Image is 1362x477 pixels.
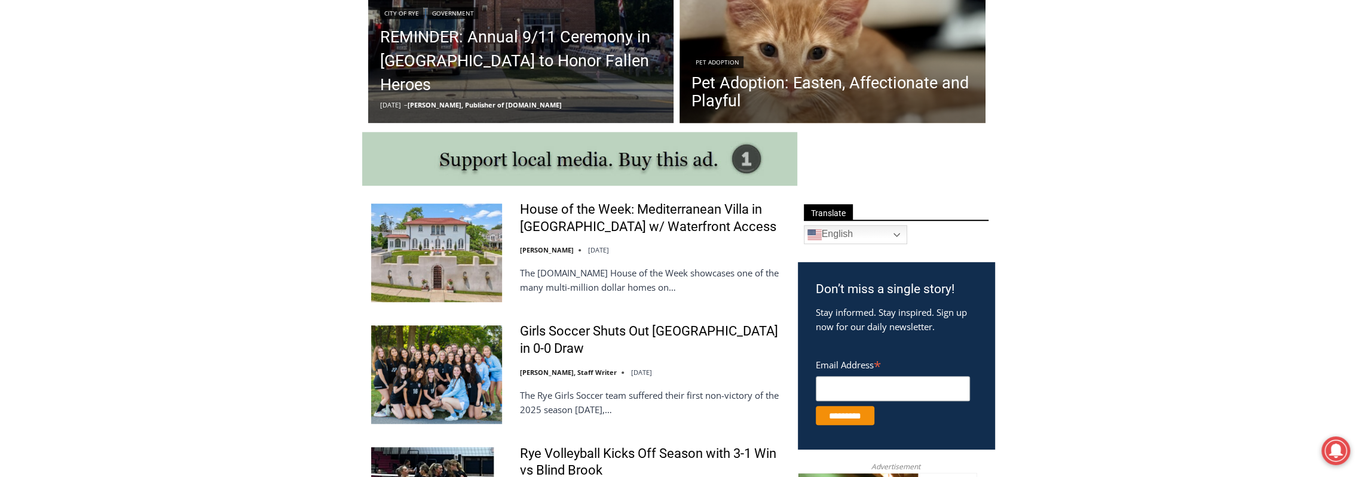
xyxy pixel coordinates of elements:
[816,353,970,374] label: Email Address
[380,100,401,109] time: [DATE]
[804,225,907,244] a: English
[520,201,782,235] a: House of the Week: Mediterranean Villa in [GEOGRAPHIC_DATA] w/ Waterfront Access
[362,132,797,186] img: support local media, buy this ad
[380,5,662,19] div: |
[631,368,652,377] time: [DATE]
[428,7,478,19] a: Government
[1,120,120,149] a: Open Tues. - Sun. [PHONE_NUMBER]
[520,388,782,417] p: The Rye Girls Soccer team suffered their first non-victory of the 2025 season [DATE],…
[520,245,574,254] a: [PERSON_NAME]
[691,74,974,110] a: Pet Adoption: Easten, Affectionate and Playful
[804,204,853,220] span: Translate
[371,204,502,301] img: House of the Week: Mediterranean Villa in Mamaroneck w/ Waterfront Access
[816,280,977,299] h3: Don’t miss a single story!
[520,368,617,377] a: [PERSON_NAME], Staff Writer
[691,56,743,68] a: Pet Adoption
[4,123,117,168] span: Open Tues. - Sun. [PHONE_NUMBER]
[807,227,822,242] img: en
[123,75,176,143] div: "the precise, almost orchestrated movements of cutting and assembling sushi and [PERSON_NAME] mak...
[859,461,932,472] span: Advertisement
[371,325,502,423] img: Girls Soccer Shuts Out Eastchester in 0-0 Draw
[816,305,977,334] p: Stay informed. Stay inspired. Sign up now for our daily newsletter.
[380,7,423,19] a: City of Rye
[408,100,562,109] a: [PERSON_NAME], Publisher of [DOMAIN_NAME]
[520,266,782,294] p: The [DOMAIN_NAME] House of the Week showcases one of the many multi-million dollar homes on…
[302,1,565,116] div: "[PERSON_NAME] and I covered the [DATE] Parade, which was a really eye opening experience as I ha...
[588,245,609,254] time: [DATE]
[287,116,579,149] a: Intern @ [DOMAIN_NAME]
[380,25,662,97] a: REMINDER: Annual 9/11 Ceremony in [GEOGRAPHIC_DATA] to Honor Fallen Heroes
[520,323,782,357] a: Girls Soccer Shuts Out [GEOGRAPHIC_DATA] in 0-0 Draw
[313,119,554,146] span: Intern @ [DOMAIN_NAME]
[404,100,408,109] span: –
